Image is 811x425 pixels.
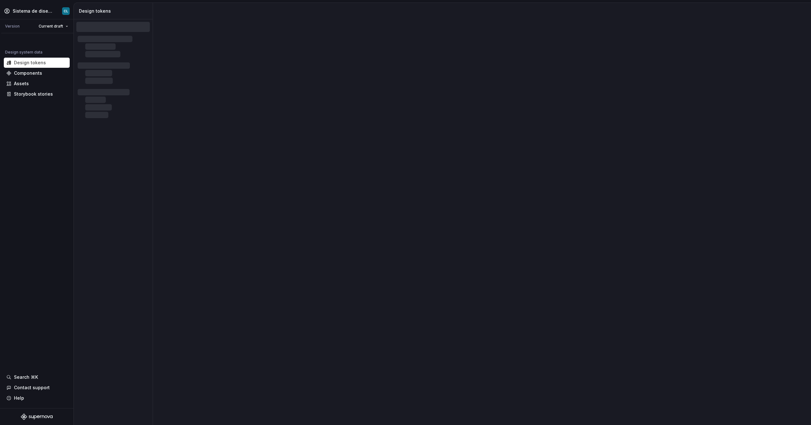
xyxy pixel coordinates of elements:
[1,4,72,18] button: Sistema de diseño IberiaCL
[4,383,70,393] button: Contact support
[21,414,53,420] svg: Supernova Logo
[79,8,150,14] div: Design tokens
[14,80,29,87] div: Assets
[13,8,53,14] div: Sistema de diseño Iberia
[4,372,70,382] button: Search ⌘K
[14,70,42,76] div: Components
[4,393,70,403] button: Help
[14,91,53,97] div: Storybook stories
[39,24,63,29] span: Current draft
[64,9,68,14] div: CL
[4,89,70,99] a: Storybook stories
[4,58,70,68] a: Design tokens
[14,374,38,380] div: Search ⌘K
[36,22,71,31] button: Current draft
[5,24,20,29] div: Version
[14,60,46,66] div: Design tokens
[14,395,24,401] div: Help
[4,68,70,78] a: Components
[5,50,42,55] div: Design system data
[4,79,70,89] a: Assets
[14,384,50,391] div: Contact support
